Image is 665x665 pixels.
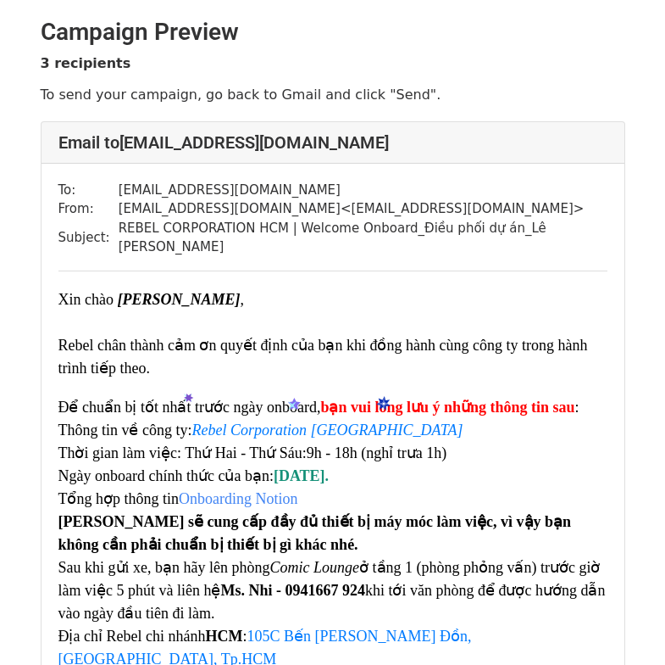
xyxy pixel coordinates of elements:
span: Sau khi gửi xe, bạn hãy lên phòng ở tầng 1 (phòng phỏng vấn) trước giờ làm việc 5 phút và liên hệ [58,559,601,599]
font: Để chuẩn bị tốt nhất trước ngày onboard, : [58,399,579,416]
span: Ngày onboard chính thức của bạn: [58,467,330,484]
span: khi tới văn phòng để được hướng dẫn vào ngày đầu tiên đi làm. [58,582,606,622]
p: To send your campaign, go back to Gmail and click "Send". [41,86,625,103]
span: Tổng hợp thông tin [58,490,298,507]
td: [EMAIL_ADDRESS][DOMAIN_NAME] [119,181,607,200]
span: ge [345,559,359,576]
strong: 3 recipients [41,55,131,71]
td: [EMAIL_ADDRESS][DOMAIN_NAME] < [EMAIL_ADDRESS][DOMAIN_NAME] > [119,199,607,219]
span: Địa chỉ Rebel chi nhánh : [58,628,247,645]
em: Comic Loun [269,559,359,576]
h4: Email to [EMAIL_ADDRESS][DOMAIN_NAME] [58,132,607,153]
font: 9h - 18h (nghỉ trưa 1h) [307,444,446,461]
td: To: [58,181,119,200]
span: 105C [247,628,280,645]
div: ​ [58,288,607,311]
a: Onboarding Notion [179,490,297,507]
h2: Campaign Preview [41,18,625,47]
font: bạn vui lòng lưu ý những thông tin sau [320,399,574,416]
td: Subject: [58,219,119,257]
strong: Ms. Nhi - 0941 [220,582,315,599]
span: [PERSON_NAME] [315,628,436,645]
strong: HCM [205,628,242,645]
strong: [DATE]. [274,467,329,484]
font: Xin chào [58,291,114,308]
span: Bến [284,628,311,645]
font: , [117,291,244,308]
a: Rebel Corporation [GEOGRAPHIC_DATA] [192,422,463,439]
font: Thời gian làm việc: Thứ Hai - Thứ Sáu: [58,444,307,461]
font: Rebel chân thành cảm ơn quyết định của bạn khi đồng hành cùng công ty trong hành trình tiếp theo. [58,337,588,377]
td: REBEL CORPORATION HCM | Welcome Onboard_Điều phối dự án_Lê [PERSON_NAME] [119,219,607,257]
span: Thông tin về công ty: [58,422,192,439]
strong: [PERSON_NAME] sẽ cung cấp đầy đủ thiết bị máy móc làm việc, vì vậy bạn không cần phải chuẩn bị th... [58,513,572,553]
span: Đồn [440,628,468,645]
td: From: [58,199,119,219]
strong: 667 924 [315,582,365,599]
em: [PERSON_NAME] [117,291,240,308]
